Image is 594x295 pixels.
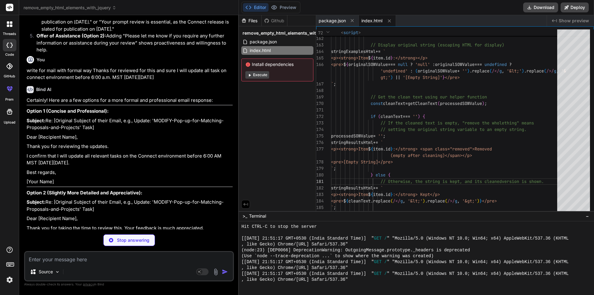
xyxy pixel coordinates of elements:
[507,68,522,74] span: '&lt;'
[586,213,589,219] span: −
[504,120,534,126] span: thing" means
[245,71,269,79] button: Execute
[27,199,233,213] p: Re: [Original Subject of their Email, e.g., Update: 'MODIFY-Pop-up-for-Matching-Proposals-and-Pro...
[387,259,569,265] span: " "Mozilla/5.0 (Windows NT 10.0; Win64; x64) AppleWebKit/537.36 (KHTML
[489,68,492,74] span: (
[385,55,390,61] span: id
[405,101,408,106] span: =
[455,198,457,204] span: g
[331,140,373,145] span: stringResultsHtml
[440,101,482,106] span: processedSOWValue
[368,55,371,61] span: $
[408,101,437,106] span: getCleanText
[378,133,383,139] span: ''
[316,198,323,204] div: 184
[331,55,368,61] span: <p><strong>Item
[381,140,383,145] span: `
[243,213,247,219] span: >_
[480,198,482,204] span: }
[27,215,233,222] p: Dear [Recipient Name],
[331,198,343,204] span: <pre>
[415,62,430,67] span: 'null'
[37,57,45,63] h6: You
[348,198,371,204] span: cleanText
[381,75,390,80] span: gt;'
[381,120,504,126] span: // If the cleaned text is empty, "remove the whole
[390,55,393,61] span: }
[371,172,373,178] span: }
[331,205,334,210] span: `
[249,38,278,46] span: package.json
[316,100,323,107] div: 170
[403,114,410,119] span: ===
[262,18,287,24] div: Github
[316,94,323,100] div: 169
[4,74,15,79] label: GitHub
[27,97,233,104] p: Certainly! Here are a few options for a more formal and professional email response:
[371,55,373,61] span: {
[403,75,442,80] span: '[Empty String]'
[554,68,556,74] span: g
[393,192,440,197] span: :</strong> Kept</p>
[331,49,376,54] span: stringExamplesHtml
[316,35,323,42] div: 162
[373,198,390,204] span: replace
[343,30,358,35] span: script
[425,198,428,204] span: .
[384,271,387,277] span: /
[378,114,381,119] span: (
[316,120,323,126] div: 173
[222,269,228,275] img: icon
[245,61,309,67] span: Install dependencies
[423,114,425,119] span: {
[27,118,45,124] strong: Subject:
[27,134,233,141] p: Dear [Recipient Name],
[334,205,336,210] span: ;
[390,192,393,197] span: }
[212,268,219,275] img: attachment
[393,198,400,204] span: /</
[376,172,385,178] span: else
[249,213,266,219] span: Terminal
[3,31,16,37] label: threads
[475,62,482,67] span: ===
[546,68,554,74] span: />/
[371,114,376,119] span: if
[387,236,569,241] span: " "Mozilla/5.0 (Windows NT 10.0; Win64; x64) AppleWebKit/537.36 (KHTML
[482,101,484,106] span: )
[316,87,323,94] div: 168
[316,30,323,36] span: 72
[374,236,382,241] span: GET
[482,198,497,204] span: </pre>
[374,271,382,277] span: GET
[467,68,470,74] span: )
[423,198,425,204] span: )
[390,198,393,204] span: (
[331,146,368,152] span: <p><strong>Item
[316,81,323,87] div: 167
[27,67,233,81] p: write for mail with formal way Thanks for reviewed for this and sure I will update all task on co...
[316,113,323,120] div: 172
[316,146,323,152] div: 177
[408,198,423,204] span: '&lt;'
[316,42,323,48] div: 163
[433,62,435,67] span: :
[27,199,45,205] strong: Subject:
[241,241,348,247] span: , like Gecko) Chrome/[URL] Safari/537.36"
[373,146,383,152] span: item
[395,75,400,80] span: ||
[383,192,385,197] span: .
[334,81,336,87] span: ;
[387,271,569,277] span: " "Mozilla/5.0 (Windows NT 10.0; Win64; x64) AppleWebKit/537.36 (KHTML
[239,18,261,24] div: Files
[241,265,348,271] span: , like Gecko) Chrome/[URL] Safari/537.36"
[27,225,233,232] p: Thank you for taking the time to review this. Your feedback is much appreciated.
[331,133,373,139] span: processedSOWValue
[241,253,433,259] span: (Use `node --trace-deprecation ...` to show where the warning was created)
[316,107,323,113] div: 171
[522,68,524,74] span: )
[388,62,395,67] span: ===
[346,62,348,67] span: {
[393,146,492,152] span: :</strong> <span class="removed">Removed
[243,3,269,12] button: Editor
